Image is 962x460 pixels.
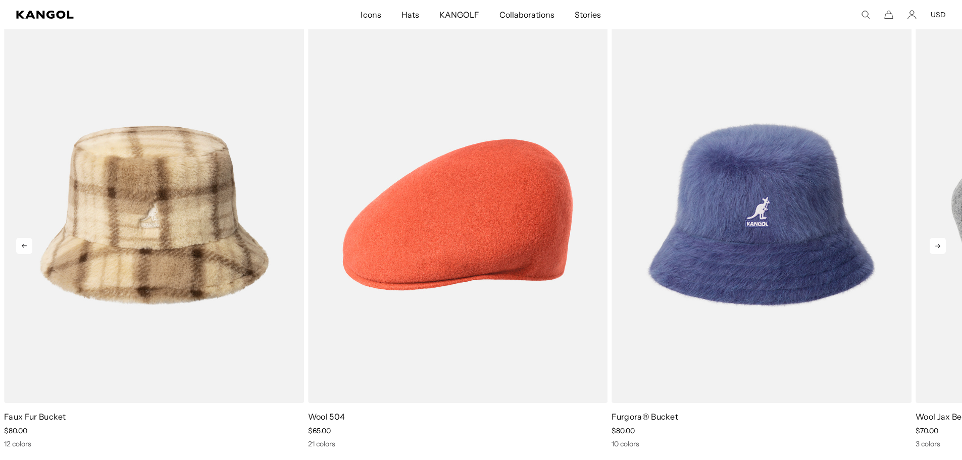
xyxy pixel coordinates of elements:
a: Faux Fur Bucket [4,412,66,422]
span: $80.00 [4,426,27,435]
summary: Search here [861,10,870,19]
img: Wool 504 [308,27,608,403]
a: Account [907,10,917,19]
a: Furgora® Bucket [612,412,678,422]
span: $70.00 [916,426,938,435]
div: 12 colors [4,439,304,448]
a: Kangol [16,11,239,19]
img: Faux Fur Bucket [4,27,304,403]
button: USD [931,10,946,19]
img: Furgora® Bucket [612,27,912,403]
div: 10 colors [612,439,912,448]
div: 21 colors [308,439,608,448]
span: $80.00 [612,426,635,435]
a: Wool 504 [308,412,345,422]
span: $65.00 [308,426,331,435]
div: 2 of 10 [607,27,912,448]
button: Cart [884,10,893,19]
div: 1 of 10 [304,27,608,448]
